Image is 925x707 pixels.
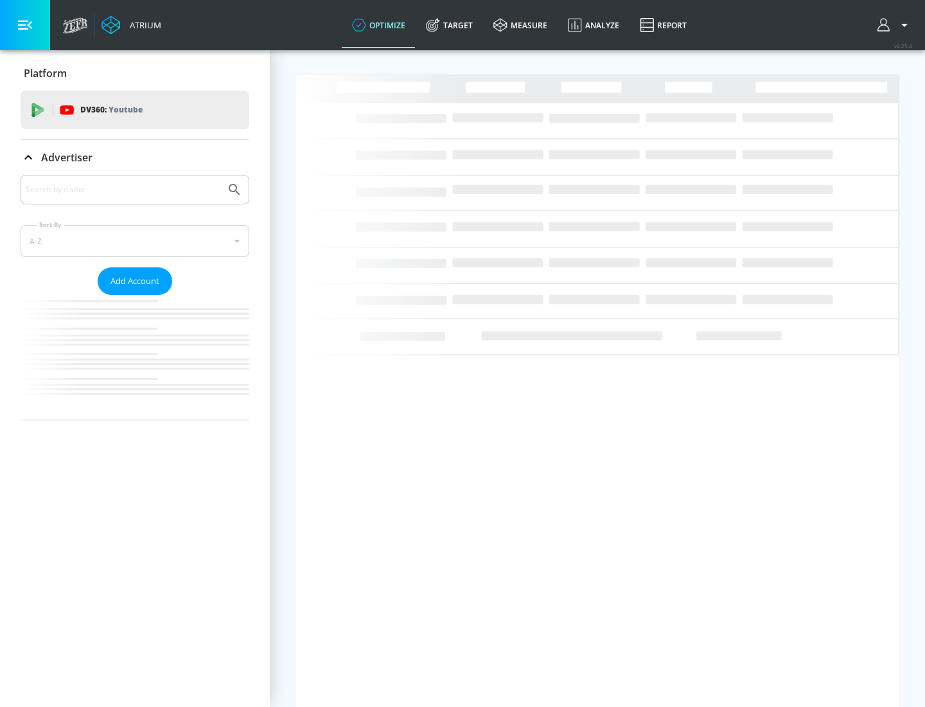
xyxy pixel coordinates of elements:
a: Analyze [558,2,630,48]
p: Youtube [109,103,143,116]
a: optimize [342,2,416,48]
p: Platform [24,66,67,80]
div: DV360: Youtube [21,91,249,129]
span: Add Account [110,274,159,289]
div: Atrium [125,19,161,31]
label: Sort By [37,220,64,229]
p: DV360: [80,103,143,117]
div: Advertiser [21,175,249,420]
a: Atrium [101,15,161,35]
nav: list of Advertiser [21,295,249,420]
button: Add Account [98,267,172,295]
a: measure [483,2,558,48]
a: Target [416,2,483,48]
div: Platform [21,55,249,91]
span: v 4.25.4 [894,42,912,49]
p: Advertiser [41,150,92,165]
a: Report [630,2,697,48]
div: Advertiser [21,139,249,175]
div: A-Z [21,225,249,257]
input: Search by name [26,181,220,198]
